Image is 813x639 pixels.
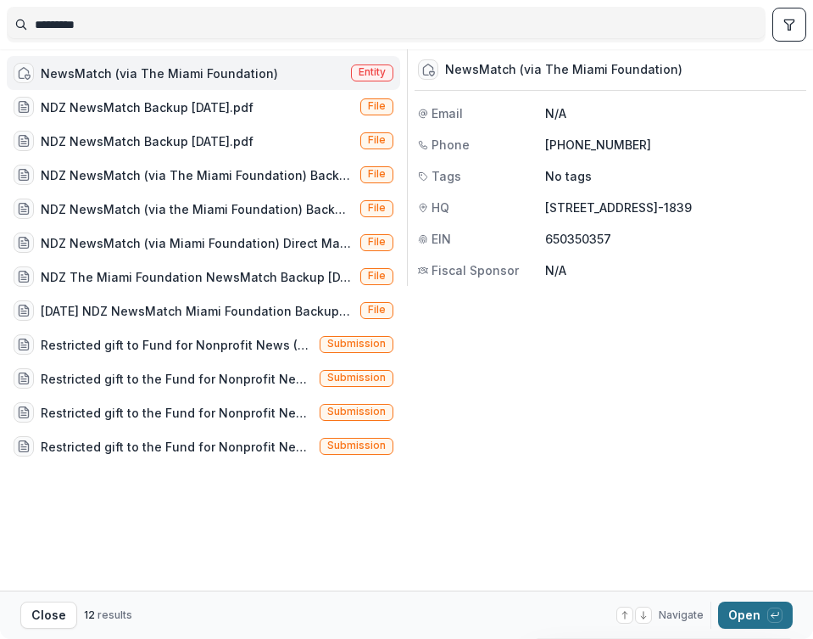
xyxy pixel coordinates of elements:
span: HQ [432,199,449,216]
p: N/A [545,261,804,279]
button: Open [718,602,793,629]
span: Navigate [659,608,704,623]
span: Submission [327,338,386,350]
div: Restricted gift to the Fund for Nonprofit News (NewsMatch 2020) [41,370,313,388]
span: File [368,236,386,248]
span: EIN [432,230,451,248]
div: NewsMatch (via The Miami Foundation) [41,64,278,82]
span: Tags [432,167,461,185]
div: Restricted gift to the Fund for Nonprofit News (NewsMatch 2019). [41,438,313,456]
p: [STREET_ADDRESS]-1839 [545,199,804,216]
div: NDZ NewsMatch Backup [DATE].pdf [41,132,253,150]
button: toggle filters [772,8,806,42]
span: Entity [359,66,386,78]
span: Email [432,104,463,122]
span: Submission [327,372,386,384]
span: File [368,134,386,146]
span: Fiscal Sponsor [432,261,519,279]
span: results [97,608,132,621]
span: File [368,270,386,282]
div: NDZ The Miami Foundation NewsMatch Backup [DATE].pdf [41,268,354,286]
p: N/A [545,104,804,122]
button: Close [20,602,77,629]
p: No tags [545,167,592,185]
span: File [368,168,386,180]
span: Submission [327,440,386,451]
div: Restricted gift to the Fund for Nonprofit News (NewsMatch 2020). [41,404,313,422]
span: 12 [84,608,95,621]
span: File [368,100,386,112]
p: 650350357 [545,230,804,248]
span: Phone [432,136,470,154]
span: File [368,304,386,316]
div: [DATE] NDZ NewsMatch Miami Foundation Backup.pdf [41,302,354,320]
div: NDZ NewsMatch (via Miami Foundation) Direct Match Backup [DATE].pdf [41,234,354,252]
span: Submission [327,406,386,418]
div: NewsMatch (via The Miami Foundation) [445,63,682,77]
div: NDZ NewsMatch Backup [DATE].pdf [41,98,253,116]
span: File [368,202,386,214]
p: [PHONE_NUMBER] [545,136,804,154]
div: NDZ NewsMatch (via the Miami Foundation) Backup [DATE].pdf [41,200,354,218]
div: NDZ NewsMatch (via The Miami Foundation) Backup [DATE]_ver_1.pdf [41,166,354,184]
div: Restricted gift to Fund for Nonprofit News (NewsMatch program). To be paid in three annual instal... [41,336,313,354]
